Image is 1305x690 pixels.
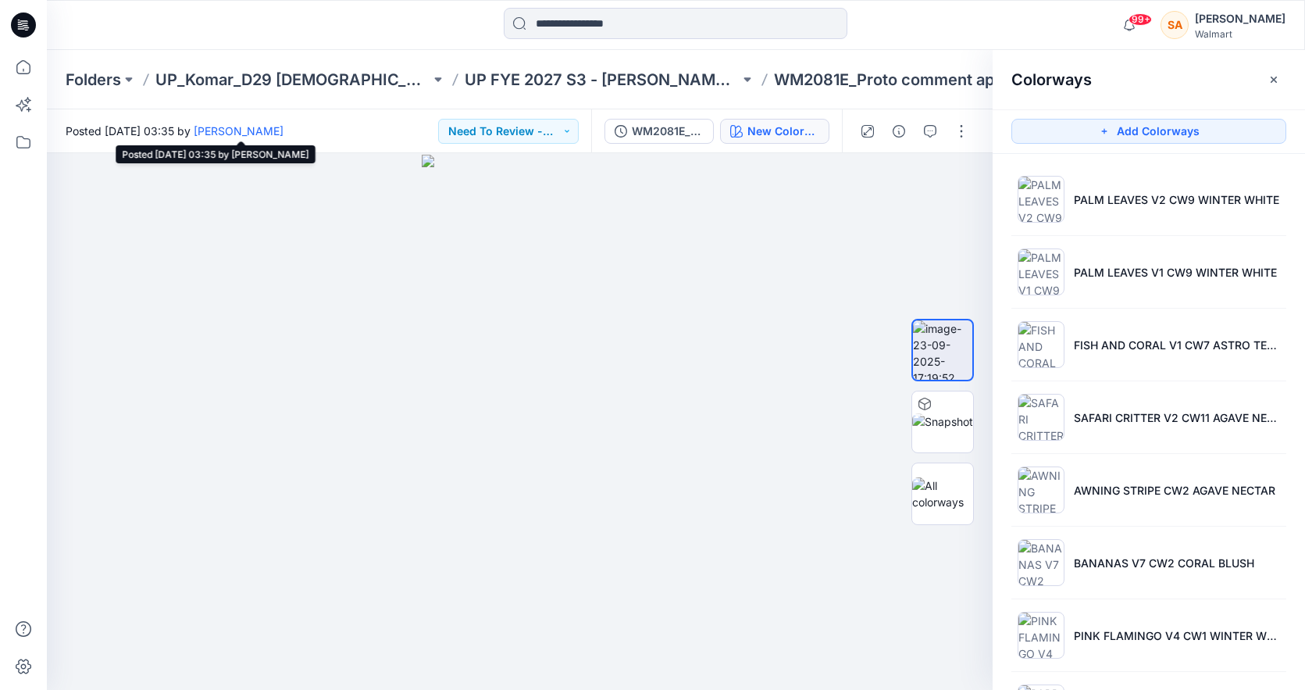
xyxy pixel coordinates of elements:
button: WM2081E_Proto comment applied pattern_REV1 [604,119,714,144]
button: New Colorway-17 [720,119,829,144]
p: SAFARI CRITTER V2 CW11 AGAVE NECTAR [1074,409,1280,426]
img: PALM LEAVES V2 CW9 WINTER WHITE [1018,176,1064,223]
img: FISH AND CORAL V1 CW7 ASTRO TEAL [1018,321,1064,368]
div: Walmart [1195,28,1285,40]
img: AWNING STRIPE CW2 AGAVE NECTAR [1018,467,1064,513]
div: SA [1161,11,1189,39]
p: PALM LEAVES V2 CW9 WINTER WHITE [1074,191,1279,208]
img: SAFARI CRITTER V2 CW11 AGAVE NECTAR [1018,394,1064,441]
div: WM2081E_Proto comment applied pattern_REV1 [632,123,704,140]
img: eyJhbGciOiJIUzI1NiIsImtpZCI6IjAiLCJzbHQiOiJzZXMiLCJ0eXAiOiJKV1QifQ.eyJkYXRhIjp7InR5cGUiOiJzdG9yYW... [422,155,619,690]
h2: Colorways [1011,70,1092,89]
p: WM2081E_Proto comment applied pattern_COLORWAY [774,69,1049,91]
a: Folders [66,69,121,91]
p: FISH AND CORAL V1 CW7 ASTRO TEAL [1074,337,1280,353]
img: image-23-09-2025-17:19:52 [913,320,972,380]
img: BANANAS V7 CW2 CORAL BLUSH [1018,539,1064,586]
div: [PERSON_NAME] [1195,9,1285,28]
a: [PERSON_NAME] [194,124,283,138]
a: UP FYE 2027 S3 - [PERSON_NAME] D29 [DEMOGRAPHIC_DATA] Sleepwear [465,69,740,91]
p: PALM LEAVES V1 CW9 WINTER WHITE [1074,264,1277,281]
button: Add Colorways [1011,119,1286,144]
img: PINK FLAMINGO V4 CW1 WINTER WHITE [1018,612,1064,659]
p: BANANAS V7 CW2 CORAL BLUSH [1074,555,1254,571]
p: PINK FLAMINGO V4 CW1 WINTER WHITE [1074,627,1280,644]
img: Snapshot [912,413,973,430]
button: Details [886,119,911,144]
p: AWNING STRIPE CW2 AGAVE NECTAR [1074,482,1275,499]
img: All colorways [912,477,973,510]
div: New Colorway-17 [747,123,819,140]
img: PALM LEAVES V1 CW9 WINTER WHITE [1018,248,1064,295]
span: Posted [DATE] 03:35 by [66,123,283,139]
a: UP_Komar_D29 [DEMOGRAPHIC_DATA] Sleep [155,69,430,91]
span: 99+ [1129,13,1152,26]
